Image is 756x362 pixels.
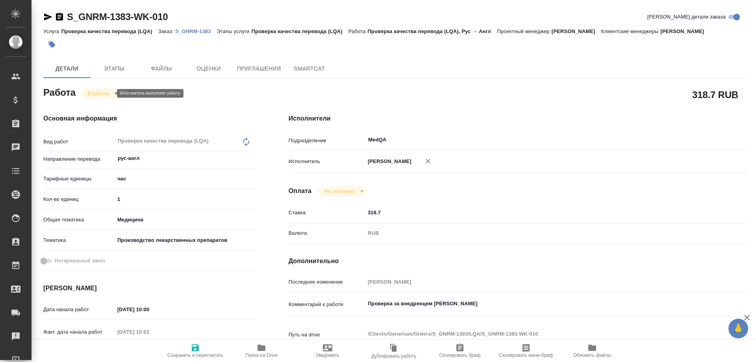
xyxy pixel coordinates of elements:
[289,137,365,145] p: Подразделение
[692,88,738,101] h2: 318.7 RUB
[289,301,365,308] p: Комментарий к работе
[95,64,133,74] span: Этапы
[115,234,257,247] div: Производство лекарственных препаратов
[289,229,365,237] p: Валюта
[43,155,115,163] p: Направление перевода
[175,28,217,34] a: S_GNRM-1383
[115,304,183,315] input: ✎ Введи что-нибудь
[237,64,281,74] span: Приглашения
[289,186,312,196] h4: Оплата
[419,152,437,170] button: Удалить исполнителя
[245,353,278,358] span: Папка на Drive
[499,353,553,358] span: Скопировать мини-бриф
[497,28,551,34] p: Проектный менеджер
[43,284,257,293] h4: [PERSON_NAME]
[115,326,183,338] input: Пустое поле
[289,209,365,217] p: Ставка
[251,28,348,34] p: Проверка качества перевода (LQA)
[167,353,223,358] span: Сохранить и пересчитать
[253,158,254,159] button: Open
[61,28,158,34] p: Проверка качества перевода (LQA)
[43,216,115,224] p: Общая тематика
[158,28,175,34] p: Заказ:
[316,353,339,358] span: Уведомить
[289,158,365,165] p: Исполнитель
[291,64,328,74] span: SmartCat
[55,257,105,265] span: Нотариальный заказ
[43,28,61,34] p: Услуга
[365,327,709,341] textarea: /Clients/Generium/Orders/S_GNRM-1383/LQA/S_GNRM-1383-WK-010
[365,276,709,288] input: Пустое поле
[217,28,252,34] p: Этапы услуги
[289,331,365,339] p: Путь на drive
[289,114,747,123] h4: Исполнители
[660,28,710,34] p: [PERSON_NAME]
[43,138,115,146] p: Вид работ
[43,85,76,99] h2: Работа
[371,353,416,359] span: Дублировать работу
[43,328,115,336] p: Факт. дата начала работ
[348,28,368,34] p: Работа
[43,175,115,183] p: Тарифные единицы
[573,353,611,358] span: Обновить файлы
[601,28,661,34] p: Клиентские менеджеры
[162,340,228,362] button: Сохранить и пересчитать
[295,340,361,362] button: Уведомить
[552,28,601,34] p: [PERSON_NAME]
[732,320,745,337] span: 🙏
[365,297,709,310] textarea: Проверка за внедренцем [PERSON_NAME]
[289,256,747,266] h4: Дополнительно
[289,278,365,286] p: Последнее изменение
[493,340,559,362] button: Скопировать мини-бриф
[705,139,706,141] button: Open
[559,340,625,362] button: Обновить файлы
[228,340,295,362] button: Папка на Drive
[82,88,121,99] div: В работе
[365,226,709,240] div: RUB
[55,12,64,22] button: Скопировать ссылку
[427,340,493,362] button: Скопировать бриф
[647,13,726,21] span: [PERSON_NAME] детали заказа
[365,158,411,165] p: [PERSON_NAME]
[439,353,480,358] span: Скопировать бриф
[43,236,115,244] p: Тематика
[43,114,257,123] h4: Основная информация
[48,64,86,74] span: Детали
[43,12,53,22] button: Скопировать ссылку для ЯМессенджера
[43,306,115,314] p: Дата начала работ
[43,195,115,203] p: Кол-во единиц
[318,186,366,197] div: В работе
[67,11,168,22] a: S_GNRM-1383-WK-010
[365,207,709,218] input: ✎ Введи что-нибудь
[143,64,180,74] span: Файлы
[190,64,228,74] span: Оценки
[322,188,357,195] button: Не оплачена
[115,213,257,226] div: Медицина
[43,36,61,53] button: Добавить тэг
[115,193,257,205] input: ✎ Введи что-нибудь
[367,28,497,34] p: Проверка качества перевода (LQA), Рус → Англ
[728,319,748,338] button: 🙏
[361,340,427,362] button: Дублировать работу
[85,90,111,97] button: В работе
[115,172,257,186] div: час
